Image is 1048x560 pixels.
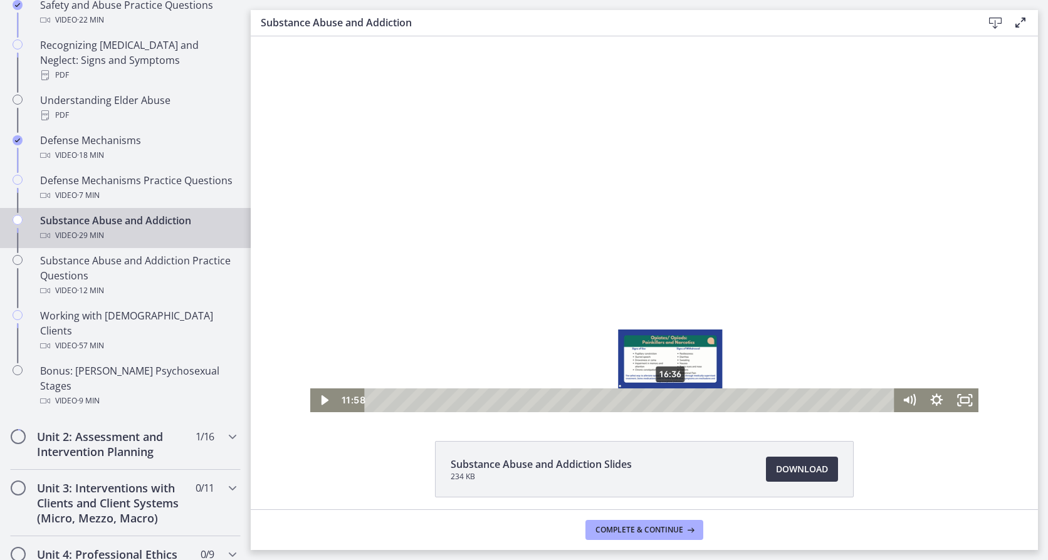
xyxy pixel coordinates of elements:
span: Substance Abuse and Addiction Slides [451,457,632,472]
span: Download [776,462,828,477]
div: Video [40,188,236,203]
div: Video [40,228,236,243]
button: Fullscreen [700,352,728,376]
span: · 9 min [77,393,100,408]
span: · 57 min [77,338,104,353]
div: Working with [DEMOGRAPHIC_DATA] Clients [40,308,236,353]
i: Completed [13,135,23,145]
div: Bonus: [PERSON_NAME] Psychosexual Stages [40,363,236,408]
h2: Unit 2: Assessment and Intervention Planning [37,429,190,459]
div: Video [40,13,236,28]
span: · 22 min [77,13,104,28]
span: Complete & continue [595,525,683,535]
iframe: Video Lesson [251,36,1038,412]
div: Substance Abuse and Addiction Practice Questions [40,253,236,298]
button: Complete & continue [585,520,703,540]
div: PDF [40,68,236,83]
a: Download [766,457,838,482]
button: Show settings menu [672,352,700,376]
div: Recognizing [MEDICAL_DATA] and Neglect: Signs and Symptoms [40,38,236,83]
div: Video [40,338,236,353]
div: Video [40,283,236,298]
span: 1 / 16 [196,429,214,444]
div: Video [40,393,236,408]
span: · 18 min [77,148,104,163]
span: 0 / 11 [196,480,214,495]
span: · 12 min [77,283,104,298]
button: Mute [644,352,672,376]
div: Substance Abuse and Addiction [40,213,236,243]
div: PDF [40,108,236,123]
h3: Substance Abuse and Addiction [261,15,963,30]
div: Understanding Elder Abuse [40,93,236,123]
span: 234 KB [451,472,632,482]
h2: Unit 3: Interventions with Clients and Client Systems (Micro, Mezzo, Macro) [37,480,190,526]
div: Defense Mechanisms [40,133,236,163]
div: Defense Mechanisms Practice Questions [40,173,236,203]
div: Video [40,148,236,163]
span: · 29 min [77,228,104,243]
span: · 7 min [77,188,100,203]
